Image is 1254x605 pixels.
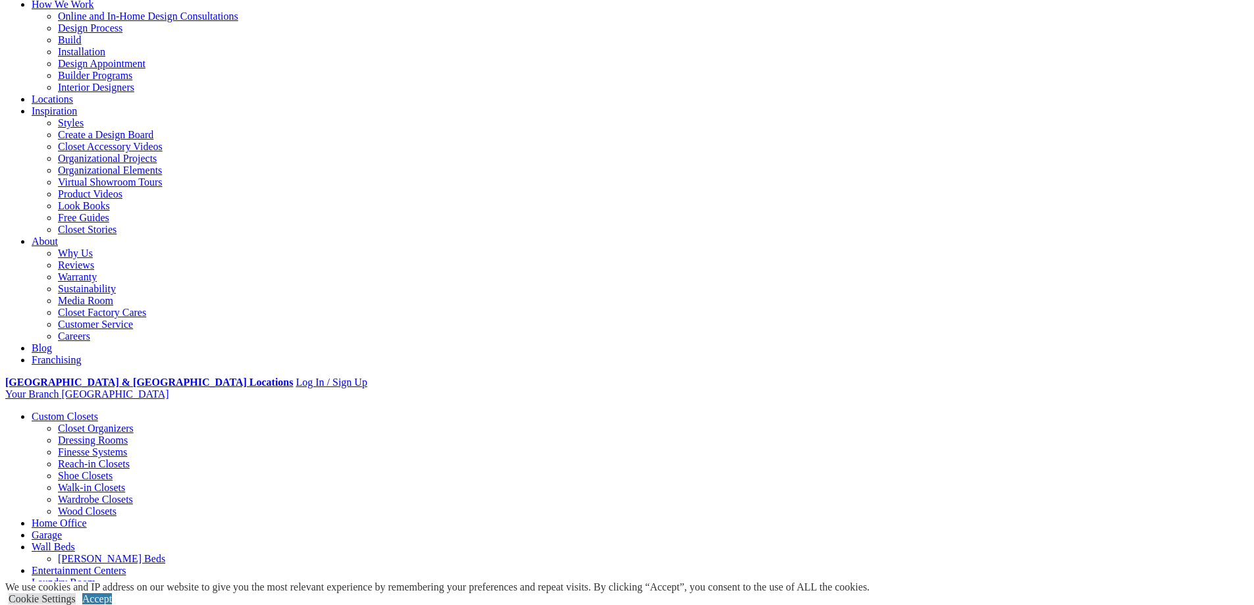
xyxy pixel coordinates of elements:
[32,529,62,540] a: Garage
[58,248,93,259] a: Why Us
[5,581,870,593] div: We use cookies and IP address on our website to give you the most relevant experience by remember...
[58,129,153,140] a: Create a Design Board
[58,46,105,57] a: Installation
[32,105,77,117] a: Inspiration
[58,506,117,517] a: Wood Closets
[58,482,125,493] a: Walk-in Closets
[58,295,113,306] a: Media Room
[58,319,133,330] a: Customer Service
[58,70,132,81] a: Builder Programs
[58,423,134,434] a: Closet Organizers
[58,153,157,164] a: Organizational Projects
[58,117,84,128] a: Styles
[58,458,130,469] a: Reach-in Closets
[58,212,109,223] a: Free Guides
[5,388,59,400] span: Your Branch
[9,593,76,604] a: Cookie Settings
[58,11,238,22] a: Online and In-Home Design Consultations
[58,176,163,188] a: Virtual Showroom Tours
[32,93,73,105] a: Locations
[58,283,116,294] a: Sustainability
[58,271,97,282] a: Warranty
[58,82,134,93] a: Interior Designers
[82,593,112,604] a: Accept
[32,411,98,422] a: Custom Closets
[58,330,90,342] a: Careers
[58,470,113,481] a: Shoe Closets
[58,200,110,211] a: Look Books
[58,224,117,235] a: Closet Stories
[61,388,169,400] span: [GEOGRAPHIC_DATA]
[58,494,133,505] a: Wardrobe Closets
[58,58,145,69] a: Design Appointment
[32,577,95,588] a: Laundry Room
[32,517,87,529] a: Home Office
[32,541,75,552] a: Wall Beds
[58,307,146,318] a: Closet Factory Cares
[5,388,169,400] a: Your Branch [GEOGRAPHIC_DATA]
[58,188,122,199] a: Product Videos
[58,22,122,34] a: Design Process
[58,259,94,271] a: Reviews
[58,165,162,176] a: Organizational Elements
[58,434,128,446] a: Dressing Rooms
[32,354,82,365] a: Franchising
[58,34,82,45] a: Build
[58,141,163,152] a: Closet Accessory Videos
[296,377,367,388] a: Log In / Sign Up
[32,342,52,354] a: Blog
[58,553,165,564] a: [PERSON_NAME] Beds
[58,446,127,458] a: Finesse Systems
[32,236,58,247] a: About
[5,377,293,388] a: [GEOGRAPHIC_DATA] & [GEOGRAPHIC_DATA] Locations
[32,565,126,576] a: Entertainment Centers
